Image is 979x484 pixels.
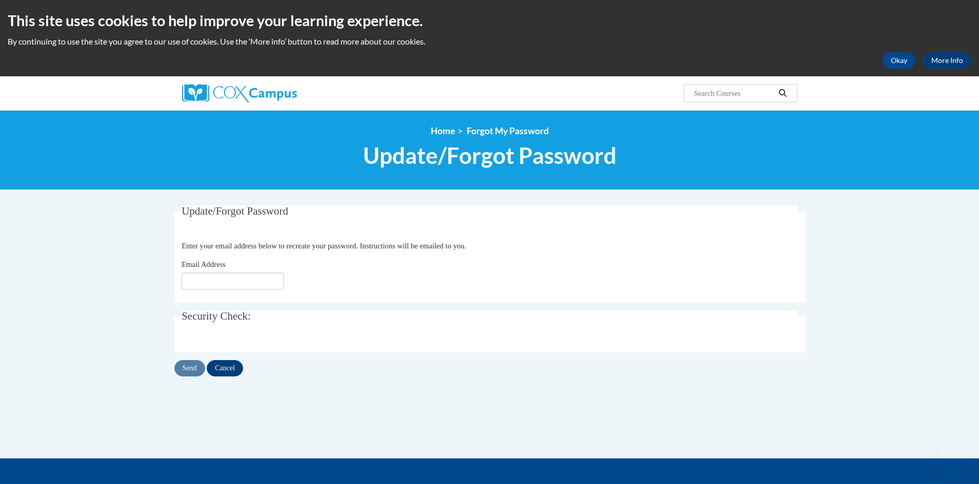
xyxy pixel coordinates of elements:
[431,125,455,136] a: Home
[775,87,790,99] button: Search
[8,36,971,47] p: By continuing to use the site you agree to our use of cookies. Use the ‘More info’ button to read...
[938,443,971,476] iframe: Button to launch messaging window
[182,272,284,290] input: Email
[207,360,243,376] input: Cancel
[182,205,288,217] span: Update/Forgot Password
[8,10,971,31] h2: This site uses cookies to help improve your learning experience.
[363,142,616,169] span: Update/Forgot Password
[182,84,297,102] img: Cox Campus
[923,52,971,69] a: More Info
[182,260,226,268] span: Email Address
[182,242,466,250] span: Enter your email address below to recreate your password. Instructions will be emailed to you.
[467,125,549,136] span: Forgot My Password
[182,84,377,102] a: Cox Campus
[883,52,915,69] button: Okay
[182,310,251,322] span: Security Check:
[693,87,775,99] input: Search Courses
